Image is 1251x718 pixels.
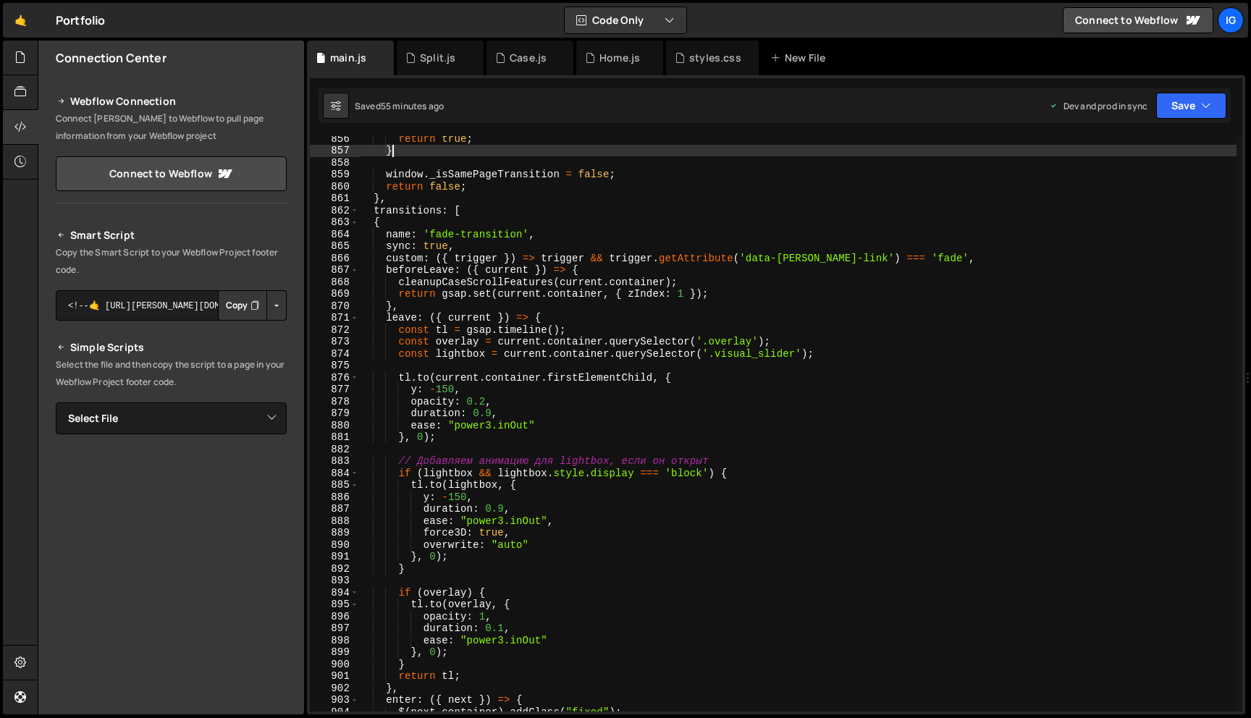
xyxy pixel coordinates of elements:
div: 889 [310,527,359,539]
a: Connect to Webflow [56,156,287,191]
div: 880 [310,420,359,432]
div: Home.js [599,51,640,65]
div: Button group with nested dropdown [218,290,287,321]
div: 861 [310,193,359,205]
div: Saved [355,100,444,112]
div: styles.css [689,51,741,65]
div: Split.js [420,51,455,65]
div: 859 [310,169,359,181]
div: 897 [310,622,359,635]
div: 898 [310,635,359,647]
div: 865 [310,240,359,253]
div: 884 [310,468,359,480]
div: 875 [310,360,359,372]
div: 896 [310,611,359,623]
div: 878 [310,396,359,408]
p: Copy the Smart Script to your Webflow Project footer code. [56,244,287,279]
div: 895 [310,599,359,611]
div: Dev and prod in sync [1049,100,1147,112]
div: Portfolio [56,12,105,29]
div: 903 [310,694,359,706]
button: Code Only [565,7,686,33]
h2: Connection Center [56,50,167,66]
h2: Smart Script [56,227,287,244]
iframe: YouTube video player [56,458,288,588]
div: 876 [310,372,359,384]
a: Ig [1218,7,1244,33]
div: 890 [310,539,359,552]
div: New File [770,51,831,65]
div: 870 [310,300,359,313]
button: Copy [218,290,267,321]
div: 887 [310,503,359,515]
h2: Simple Scripts [56,339,287,356]
div: 871 [310,312,359,324]
button: Save [1156,93,1226,119]
div: 873 [310,336,359,348]
div: 858 [310,157,359,169]
div: 872 [310,324,359,337]
div: 868 [310,276,359,289]
div: 874 [310,348,359,360]
div: 877 [310,384,359,396]
a: Connect to Webflow [1063,7,1213,33]
div: 856 [310,133,359,145]
div: 882 [310,444,359,456]
div: 860 [310,181,359,193]
div: 883 [310,455,359,468]
h2: Webflow Connection [56,93,287,110]
p: Select the file and then copy the script to a page in your Webflow Project footer code. [56,356,287,391]
div: 894 [310,587,359,599]
div: 901 [310,670,359,683]
div: 869 [310,288,359,300]
div: 866 [310,253,359,265]
div: 888 [310,515,359,528]
div: 864 [310,229,359,241]
div: 55 minutes ago [381,100,444,112]
div: 879 [310,407,359,420]
p: Connect [PERSON_NAME] to Webflow to pull page information from your Webflow project [56,110,287,145]
div: 902 [310,683,359,695]
div: Case.js [510,51,547,65]
div: 891 [310,551,359,563]
div: 899 [310,646,359,659]
div: 857 [310,145,359,157]
textarea: <!--🤙 [URL][PERSON_NAME][DOMAIN_NAME]> <script>document.addEventListener("DOMContentLoaded", func... [56,290,287,321]
div: main.js [330,51,366,65]
div: 892 [310,563,359,575]
div: 885 [310,479,359,491]
div: 886 [310,491,359,504]
div: 893 [310,575,359,587]
a: 🤙 [3,3,38,38]
div: 867 [310,264,359,276]
div: 862 [310,205,359,217]
div: 900 [310,659,359,671]
div: 881 [310,431,359,444]
div: 863 [310,216,359,229]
